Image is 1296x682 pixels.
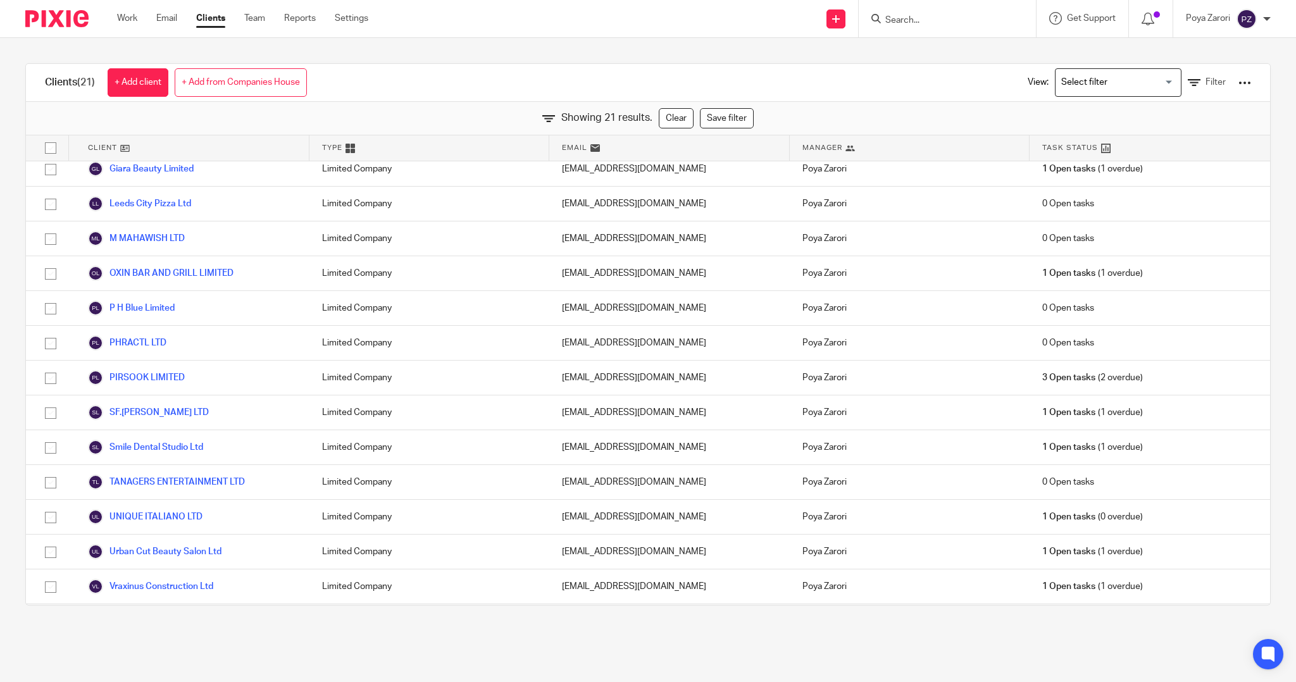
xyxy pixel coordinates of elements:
span: 1 Open tasks [1042,545,1095,558]
img: svg%3E [1237,9,1257,29]
img: Pixie [25,10,89,27]
div: Limited Company [309,291,550,325]
a: Clients [196,12,225,25]
div: Limited Company [309,604,550,638]
span: Email [562,142,587,153]
span: 0 Open tasks [1042,197,1094,210]
span: (2 overdue) [1042,371,1142,384]
span: (1 overdue) [1042,267,1142,280]
div: [EMAIL_ADDRESS][DOMAIN_NAME] [549,395,790,430]
span: (1 overdue) [1042,406,1142,419]
span: Client [88,142,117,153]
a: Smile Dental Studio Ltd [88,440,203,455]
div: Poya Zarori [790,326,1030,360]
span: 1 Open tasks [1042,267,1095,280]
div: [EMAIL_ADDRESS][DOMAIN_NAME] [549,569,790,604]
span: 1 Open tasks [1042,441,1095,454]
input: Search for option [1057,71,1174,94]
div: Poya Zarori [790,187,1030,221]
span: 1 Open tasks [1042,163,1095,175]
span: (1 overdue) [1042,163,1142,175]
img: svg%3E [88,509,103,524]
span: 0 Open tasks [1042,476,1094,488]
a: PHRACTL LTD [88,335,166,350]
a: Email [156,12,177,25]
div: Poya Zarori [790,465,1030,499]
span: (1 overdue) [1042,580,1142,593]
div: Poya Zarori [790,569,1030,604]
div: Poya Zarori [790,604,1030,638]
div: Limited Company [309,187,550,221]
div: [EMAIL_ADDRESS][DOMAIN_NAME] [549,535,790,569]
img: svg%3E [88,370,103,385]
div: [EMAIL_ADDRESS][DOMAIN_NAME] [549,430,790,464]
a: + Add from Companies House [175,68,307,97]
img: svg%3E [88,544,103,559]
span: 1 Open tasks [1042,580,1095,593]
div: [EMAIL_ADDRESS][DOMAIN_NAME] [549,326,790,360]
a: Reports [284,12,316,25]
div: Limited Company [309,395,550,430]
div: [EMAIL_ADDRESS][DOMAIN_NAME] [549,256,790,290]
span: Type [322,142,342,153]
img: svg%3E [88,301,103,316]
span: (21) [77,77,95,87]
span: (1 overdue) [1042,545,1142,558]
a: Settings [335,12,368,25]
a: UNIQUE ITALIANO LTD [88,509,202,524]
img: svg%3E [88,161,103,177]
span: 3 Open tasks [1042,371,1095,384]
div: Limited Company [309,535,550,569]
a: Urban Cut Beauty Salon Ltd [88,544,221,559]
span: Filter [1206,78,1226,87]
img: svg%3E [88,405,103,420]
div: Limited Company [309,465,550,499]
h1: Clients [45,76,95,89]
div: Poya Zarori [790,256,1030,290]
a: Clear [659,108,694,128]
div: Poya Zarori [790,395,1030,430]
p: Poya Zarori [1186,12,1230,25]
a: Giara Beauty Limited [88,161,194,177]
a: Team [244,12,265,25]
img: svg%3E [88,231,103,246]
div: Search for option [1055,68,1181,97]
div: [EMAIL_ADDRESS][DOMAIN_NAME] [549,152,790,186]
a: TANAGERS ENTERTAINMENT LTD [88,474,245,490]
img: svg%3E [88,579,103,594]
div: Poya Zarori [790,152,1030,186]
div: Limited Company [309,152,550,186]
div: Poya Zarori [790,221,1030,256]
a: PIRSOOK LIMITED [88,370,185,385]
a: Vraxinus Construction Ltd [88,579,213,594]
div: Poya Zarori [790,500,1030,534]
span: 1 Open tasks [1042,406,1095,419]
div: [EMAIL_ADDRESS][DOMAIN_NAME] [549,291,790,325]
div: Limited Company [309,256,550,290]
div: [EMAIL_ADDRESS][DOMAIN_NAME] [549,604,790,638]
div: Poya Zarori [790,291,1030,325]
div: View: [1009,64,1251,101]
span: Get Support [1067,14,1116,23]
a: M MAHAWISH LTD [88,231,185,246]
div: Poya Zarori [790,361,1030,395]
span: Task Status [1042,142,1098,153]
img: svg%3E [88,440,103,455]
img: svg%3E [88,335,103,350]
a: SF.[PERSON_NAME] LTD [88,405,209,420]
div: Limited Company [309,569,550,604]
a: OXIN BAR AND GRILL LIMITED [88,266,234,281]
div: [EMAIL_ADDRESS][DOMAIN_NAME] [549,500,790,534]
span: 0 Open tasks [1042,337,1094,349]
span: 0 Open tasks [1042,232,1094,245]
a: Save filter [700,108,754,128]
a: + Add client [108,68,168,97]
img: svg%3E [88,474,103,490]
span: (1 overdue) [1042,441,1142,454]
div: Poya Zarori [790,535,1030,569]
a: Leeds City Pizza Ltd [88,196,191,211]
div: Limited Company [309,361,550,395]
div: Limited Company [309,500,550,534]
a: Work [117,12,137,25]
div: [EMAIL_ADDRESS][DOMAIN_NAME] [549,465,790,499]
